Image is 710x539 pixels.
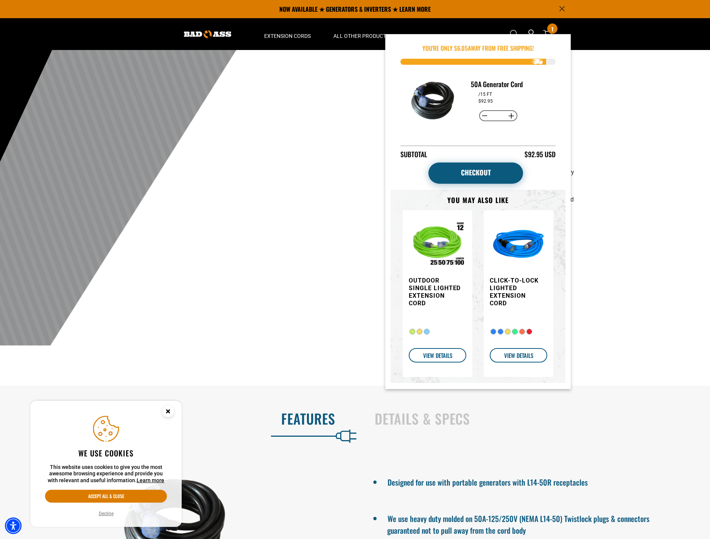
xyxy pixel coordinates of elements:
li: Designed for use with portable generators with L14-50R receptacles [387,475,684,488]
h2: Details & Specs [375,411,694,427]
a: VIEW DETAILS [490,348,547,362]
aside: Cookie Consent [30,401,182,527]
span: Apparel [412,33,434,39]
h2: We use cookies [45,448,167,458]
summary: All Other Products [322,18,400,50]
button: Decline [97,510,116,517]
a: blue Click-to-Lock Lighted Extension Cord [490,216,543,342]
summary: Search [508,28,520,40]
img: blue [490,216,547,274]
span: Extension Cords [264,33,311,39]
a: VIEW DETAILS [409,348,466,362]
button: Close this option [154,401,182,424]
summary: Extension Cords [253,18,322,50]
a: Open this option [525,18,537,50]
a: cart [542,30,554,39]
div: Item added to your cart [385,34,571,389]
span: 1 [551,26,553,32]
button: Accept all & close [45,490,167,503]
a: This website uses cookies to give you the most awesome browsing experience and provide you with r... [137,477,164,483]
img: 50A Generator Cord [406,74,459,127]
h3: Click-to-Lock Lighted Extension Cord [490,277,543,307]
h3: Outdoor Single Lighted Extension Cord [409,277,462,307]
span: 6.05 [457,44,468,53]
img: Outdoor Single Lighted Extension Cord [409,216,466,274]
li: We use heavy duty molded on 50A-125/250V (NEMA L14-50) Twistlock plugs & connectors guaranteed no... [387,511,684,536]
div: Accessibility Menu [5,517,22,534]
img: Bad Ass Extension Cords [184,30,231,38]
dd: /15 FT [478,92,492,97]
input: Quantity for 50A Generator Cord [491,109,506,122]
h3: 50A Generator Cord [471,79,550,89]
span: All Other Products [333,33,389,39]
div: Subtotal [400,149,427,159]
dd: $92.95 [478,98,493,104]
a: Outdoor Single Lighted Extension Cord Outdoor Single Lighted Extension Cord [409,216,462,342]
p: This website uses cookies to give you the most awesome browsing experience and provide you with r... [45,464,167,484]
div: $92.95 USD [525,149,556,159]
h2: Features [16,411,335,427]
a: Checkout [428,162,523,184]
p: You're Only $ away from free shipping! [400,44,556,53]
h3: You may also like [403,196,553,205]
summary: Apparel [400,18,446,50]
